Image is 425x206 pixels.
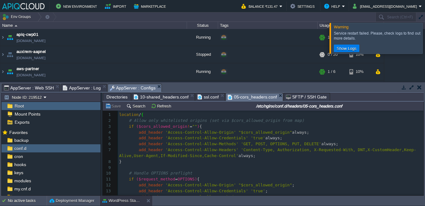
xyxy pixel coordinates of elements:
span: = [175,177,178,181]
a: keys [13,170,24,175]
span: always; [265,136,283,140]
span: always; [292,130,309,135]
span: ) [197,124,199,129]
span: if [129,177,134,181]
a: hooks [13,162,27,167]
span: ! [187,124,190,129]
span: location [119,112,139,117]
span: [DOMAIN_NAME] [16,55,45,61]
button: Env Groups [2,12,33,21]
span: 'Access-Control-Allow-Origin' [166,183,236,187]
div: 11 [103,176,112,182]
div: 12 / 26 [328,29,340,46]
span: add_header [139,147,163,152]
span: 'GET, POST, OPTIONS, PUT, DELETE' [241,194,321,199]
span: apiq-cwp01 [16,31,38,38]
li: /etc/nginx/conf.d/headers/10-shared_headers.conf [132,93,195,101]
button: Help [324,2,342,10]
a: aws-partner [16,66,39,72]
span: 'Access-Control-Allow-Credentials' [166,189,248,193]
span: add_header [139,136,163,140]
span: 'Access-Control-Allow-Origin' [166,130,236,135]
a: Exports [13,119,30,125]
span: # Allow only whitelisted origins (set via $cors_allowed_origin from map) [129,118,304,123]
span: 'true' [251,189,265,193]
div: 10% [349,63,370,80]
span: ; [265,189,268,193]
span: add_header [139,130,163,135]
img: AMDAwAAAACH5BAEAAAAALAAAAAABAAEAAAICRAEAOw== [6,63,14,80]
span: / [139,112,141,117]
div: 13 [103,188,112,194]
span: ssl.conf [198,93,219,101]
li: /etc/nginx/conf.d/ssl.conf [195,93,225,101]
a: my.cnf.d [13,186,32,192]
span: add_header [139,183,163,187]
img: AMDAwAAAACH5BAEAAAAALAAAAAABAAEAAAICRAEAOw== [6,80,14,97]
span: "$cors_allowed_origin" [239,130,292,135]
span: OPTIONS) [178,177,197,181]
span: 'Access-Control-Allow-Headers' [166,147,239,152]
span: 'Access-Control-Allow-Methods' [166,194,239,199]
span: always; [321,141,339,146]
img: AMDAwAAAACH5BAEAAAAALAAAAAABAAEAAAICRAEAOw== [0,80,5,97]
div: 9 [103,165,112,171]
img: AMDAwAAAACH5BAEAAAAALAAAAAABAAEAAAICRAEAOw== [0,29,5,46]
div: 0 / 20 [328,80,338,97]
span: { [199,124,202,129]
span: ($request_method [136,177,175,181]
span: "$cors_allowed_origin" [239,183,292,187]
span: auxirem-aapnel [16,49,46,55]
span: if [129,124,134,129]
span: Warning [334,25,348,29]
a: conf.d [13,146,27,151]
span: ; [321,194,324,199]
span: 'true' [251,136,265,140]
div: 10 [103,170,112,176]
button: [EMAIL_ADDRESS][DOMAIN_NAME] [353,2,419,10]
span: "" [192,124,197,129]
button: Refresh [151,103,173,109]
span: [DOMAIN_NAME] [16,38,45,44]
div: 8 [103,159,112,165]
div: 2 [103,118,112,124]
span: AppServer : Configs [110,84,156,92]
div: 7 [103,147,112,153]
span: backup [13,137,30,143]
img: APIQCloud [2,3,44,9]
button: Import [105,2,128,10]
div: 14 [103,194,112,200]
button: Search [126,103,147,109]
span: { [197,177,199,181]
button: Balance ₹131.47 [241,2,279,10]
span: 05-cors_headers.conf [228,93,277,101]
a: [DOMAIN_NAME] [16,72,45,78]
div: 4 [103,130,112,136]
button: Save [105,103,123,109]
a: Favorites [8,130,29,135]
a: Mount Points [13,111,41,117]
span: } [119,159,122,164]
div: No active tasks [8,196,47,206]
span: add_header [139,141,163,146]
div: 6 [103,141,112,147]
span: Directories [106,93,128,101]
span: ; [292,183,295,187]
a: cron [13,154,24,159]
span: always; [239,153,256,158]
div: 5 [103,135,112,141]
a: mysql [13,194,27,200]
a: modules [13,178,32,184]
span: { [141,112,143,117]
a: Root [13,103,25,109]
div: 1 / 6 [328,63,335,80]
